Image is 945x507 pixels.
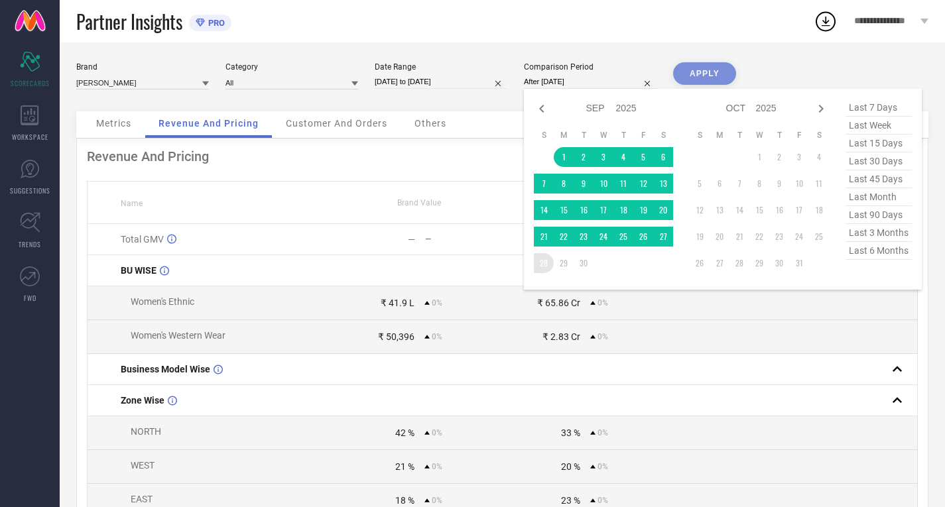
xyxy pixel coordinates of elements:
td: Thu Sep 04 2025 [613,147,633,167]
td: Tue Oct 14 2025 [729,200,749,220]
td: Tue Oct 07 2025 [729,174,749,194]
th: Thursday [769,130,789,141]
span: 0% [598,298,608,308]
td: Tue Sep 30 2025 [574,253,594,273]
td: Tue Sep 09 2025 [574,174,594,194]
td: Sat Sep 06 2025 [653,147,673,167]
span: 0% [432,496,442,505]
td: Thu Oct 09 2025 [769,174,789,194]
th: Friday [633,130,653,141]
div: 21 % [395,461,414,472]
th: Wednesday [594,130,613,141]
span: EAST [131,494,153,504]
td: Fri Oct 31 2025 [789,253,809,273]
td: Fri Oct 10 2025 [789,174,809,194]
span: Partner Insights [76,8,182,35]
input: Select comparison period [524,75,657,89]
span: Business Model Wise [121,364,210,374]
div: Previous month [534,101,550,117]
input: Select date range [375,75,507,89]
th: Tuesday [574,130,594,141]
th: Monday [554,130,574,141]
span: PRO [205,18,225,28]
div: — [408,234,415,245]
td: Mon Sep 01 2025 [554,147,574,167]
td: Thu Oct 16 2025 [769,200,789,220]
div: 18 % [395,495,414,506]
div: ₹ 2.83 Cr [542,331,580,342]
td: Fri Sep 05 2025 [633,147,653,167]
span: last 30 days [846,152,912,170]
span: last 45 days [846,170,912,188]
td: Wed Oct 22 2025 [749,227,769,247]
span: SUGGESTIONS [10,186,50,196]
span: SCORECARDS [11,78,50,88]
td: Sat Sep 13 2025 [653,174,673,194]
span: TRENDS [19,239,41,249]
span: Revenue And Pricing [158,118,259,129]
td: Thu Sep 11 2025 [613,174,633,194]
td: Sun Oct 26 2025 [690,253,710,273]
span: last 7 days [846,99,912,117]
div: Comparison Period [524,62,657,72]
span: 0% [432,332,442,341]
th: Sunday [690,130,710,141]
th: Saturday [653,130,673,141]
td: Wed Sep 24 2025 [594,227,613,247]
td: Fri Oct 03 2025 [789,147,809,167]
td: Fri Sep 12 2025 [633,174,653,194]
span: Zone Wise [121,395,164,406]
td: Wed Sep 10 2025 [594,174,613,194]
span: last 90 days [846,206,912,224]
td: Mon Sep 29 2025 [554,253,574,273]
span: 0% [432,428,442,437]
div: 42 % [395,427,414,438]
span: last week [846,117,912,135]
td: Mon Oct 20 2025 [710,227,729,247]
td: Tue Sep 23 2025 [574,227,594,247]
th: Monday [710,130,729,141]
span: WEST [131,460,155,471]
td: Mon Oct 13 2025 [710,200,729,220]
td: Thu Oct 23 2025 [769,227,789,247]
div: Next month [813,101,829,117]
div: 20 % [561,461,580,472]
th: Thursday [613,130,633,141]
td: Tue Sep 02 2025 [574,147,594,167]
td: Sat Oct 18 2025 [809,200,829,220]
td: Sun Oct 05 2025 [690,174,710,194]
div: Category [225,62,358,72]
td: Sun Oct 12 2025 [690,200,710,220]
div: Revenue And Pricing [87,148,918,164]
div: 33 % [561,427,580,438]
span: Total GMV [121,234,164,245]
td: Fri Oct 24 2025 [789,227,809,247]
td: Tue Oct 21 2025 [729,227,749,247]
span: last month [846,188,912,206]
td: Sat Sep 27 2025 [653,227,673,247]
td: Thu Oct 02 2025 [769,147,789,167]
td: Wed Oct 29 2025 [749,253,769,273]
span: BU WISE [121,265,157,276]
td: Sun Sep 21 2025 [534,227,554,247]
th: Sunday [534,130,554,141]
td: Sat Oct 04 2025 [809,147,829,167]
span: 0% [432,298,442,308]
span: Others [414,118,446,129]
span: last 6 months [846,242,912,260]
td: Mon Sep 15 2025 [554,200,574,220]
span: 0% [598,332,608,341]
th: Friday [789,130,809,141]
td: Tue Oct 28 2025 [729,253,749,273]
td: Mon Sep 22 2025 [554,227,574,247]
span: Customer And Orders [286,118,387,129]
div: 23 % [561,495,580,506]
span: Name [121,199,143,208]
td: Tue Sep 16 2025 [574,200,594,220]
td: Sat Oct 11 2025 [809,174,829,194]
td: Sat Sep 20 2025 [653,200,673,220]
th: Saturday [809,130,829,141]
span: last 3 months [846,224,912,242]
td: Sun Sep 28 2025 [534,253,554,273]
div: ₹ 41.9 L [381,298,414,308]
